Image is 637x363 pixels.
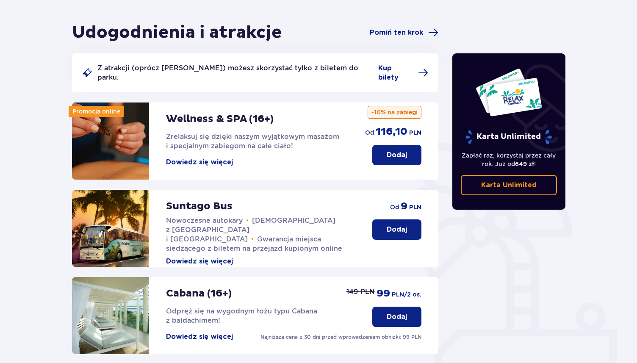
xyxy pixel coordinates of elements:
[72,190,149,267] img: attraction
[246,216,249,225] span: •
[346,287,375,296] p: 149 PLN
[97,64,373,82] p: Z atrakcji (oprócz [PERSON_NAME]) możesz skorzystać tylko z biletem do parku.
[166,216,243,224] span: Nowoczesne autokary
[387,312,407,321] p: Dodaj
[387,225,407,234] p: Dodaj
[260,333,421,341] p: Najniższa cena z 30 dni przed wprowadzeniem obniżki: 99 PLN
[387,150,407,160] p: Dodaj
[372,145,421,165] button: Dodaj
[370,28,423,37] span: Pomiń ten krok
[481,180,537,190] p: Karta Unlimited
[166,133,339,150] span: Zrelaksuj się dzięki naszym wyjątkowym masażom i specjalnym zabiegom na całe ciało!
[377,287,390,300] p: 99
[166,113,274,125] p: Wellness & SPA (16+)
[409,203,421,212] p: PLN
[372,307,421,327] button: Dodaj
[465,130,553,144] p: Karta Unlimited
[368,106,421,119] p: -10% na zabiegi
[409,129,421,137] p: PLN
[166,200,233,213] p: Suntago Bus
[166,257,233,266] button: Dowiedz się więcej
[166,158,233,167] button: Dowiedz się więcej
[461,175,557,195] a: Karta Unlimited
[378,64,428,82] a: Kup bilety
[72,277,149,354] img: attraction
[166,216,335,243] span: [DEMOGRAPHIC_DATA] z [GEOGRAPHIC_DATA] i [GEOGRAPHIC_DATA]
[166,287,232,300] p: Cabana (16+)
[251,235,254,244] span: •
[376,125,407,138] p: 116,10
[401,200,407,213] p: 9
[392,291,421,299] p: PLN /2 os.
[69,106,124,117] div: Promocja online
[370,28,438,38] a: Pomiń ten krok
[72,103,149,180] img: attraction
[461,151,557,168] p: Zapłać raz, korzystaj przez cały rok. Już od !
[390,203,399,211] p: od
[515,161,534,167] span: 649 zł
[378,64,413,82] span: Kup bilety
[166,332,233,341] button: Dowiedz się więcej
[72,22,282,43] h1: Udogodnienia i atrakcje
[166,307,317,324] span: Odpręż się na wygodnym łożu typu Cabana z baldachimem!
[372,219,421,240] button: Dodaj
[365,128,374,137] p: od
